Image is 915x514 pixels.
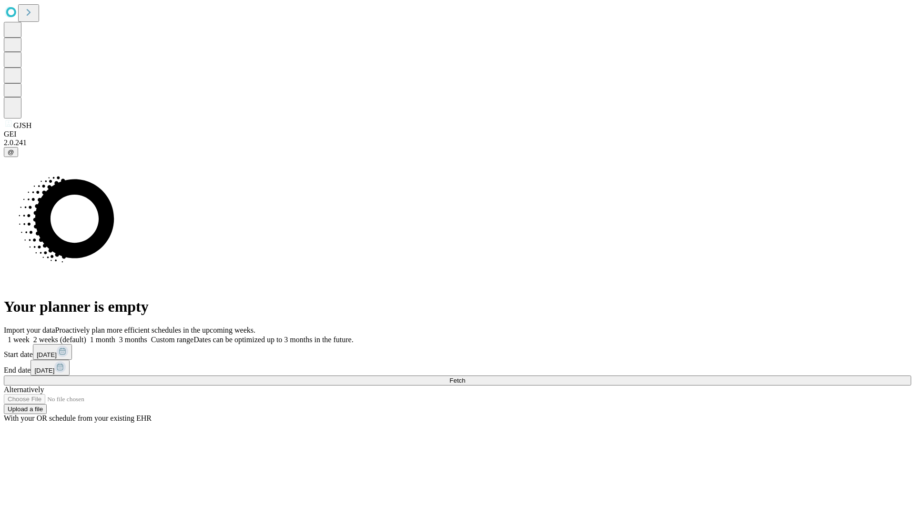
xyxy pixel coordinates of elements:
span: Fetch [449,377,465,384]
span: @ [8,148,14,156]
span: With your OR schedule from your existing EHR [4,414,152,422]
div: GEI [4,130,911,138]
span: 1 month [90,336,115,344]
button: [DATE] [33,344,72,360]
span: [DATE] [37,351,57,358]
button: Fetch [4,376,911,385]
div: End date [4,360,911,376]
span: Alternatively [4,385,44,394]
div: 2.0.241 [4,138,911,147]
div: Start date [4,344,911,360]
span: 3 months [119,336,147,344]
span: Custom range [151,336,193,344]
span: 2 weeks (default) [33,336,86,344]
span: GJSH [13,121,31,129]
h1: Your planner is empty [4,298,911,316]
button: Upload a file [4,404,47,414]
span: [DATE] [34,367,54,374]
span: Dates can be optimized up to 3 months in the future. [193,336,353,344]
button: [DATE] [30,360,70,376]
button: @ [4,147,18,157]
span: Proactively plan more efficient schedules in the upcoming weeks. [55,326,255,334]
span: Import your data [4,326,55,334]
span: 1 week [8,336,30,344]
